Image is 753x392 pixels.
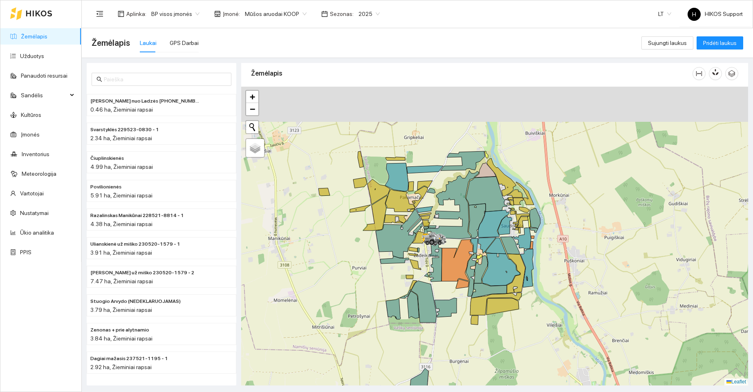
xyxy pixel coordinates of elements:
[90,221,152,227] span: 4.38 ha, Žieminiai rapsai
[151,8,199,20] span: BP visos įmonės
[214,11,221,17] span: shop
[250,92,255,102] span: +
[20,210,49,216] a: Nustatymai
[22,151,49,157] a: Inventorius
[90,126,159,134] span: Svarstyklės 229523-0830 - 1
[96,76,102,82] span: search
[321,11,328,17] span: calendar
[246,139,264,157] a: Layers
[118,11,124,17] span: layout
[90,106,153,113] span: 0.46 ha, Žieminiai rapsai
[703,38,737,47] span: Pridėti laukus
[20,249,31,255] a: PPIS
[20,190,44,197] a: Vartotojai
[692,67,706,80] button: column-width
[90,240,180,248] span: Ulianskienė už miško 230520-1579 - 1
[90,249,152,256] span: 3.91 ha, Žieminiai rapsai
[250,104,255,114] span: −
[90,307,152,313] span: 3.79 ha, Žieminiai rapsai
[330,9,354,18] span: Sezonas :
[21,131,40,138] a: Įmonės
[21,87,67,103] span: Sandėlis
[246,103,258,115] a: Zoom out
[92,6,108,22] button: menu-fold
[90,335,152,342] span: 3.84 ha, Žieminiai rapsai
[90,355,168,363] span: Dagiai mažasis 237521-1195 - 1
[245,8,307,20] span: Mūšos aruodai KOOP
[246,91,258,103] a: Zoom in
[90,212,184,220] span: Razalinskas Manikūnai 228521-8814 - 1
[648,38,687,47] span: Sujungti laukus
[90,183,121,191] span: Povilionienės
[641,40,693,46] a: Sujungti laukus
[90,164,153,170] span: 4.99 ha, Žieminiai rapsai
[90,192,152,199] span: 5.91 ha, Žieminiai rapsai
[96,10,103,18] span: menu-fold
[170,38,199,47] div: GPS Darbai
[692,8,696,21] span: H
[90,135,152,141] span: 2.34 ha, Žieminiai rapsai
[90,278,153,284] span: 7.47 ha, Žieminiai rapsai
[90,269,194,277] span: Nakvosienė už miško 230520-1579 - 2
[90,298,181,305] span: Stuogio Arvydo (NEDEKLARUOJAMAS)
[641,36,693,49] button: Sujungti laukus
[251,62,692,85] div: Žemėlapis
[21,112,41,118] a: Kultūros
[359,8,380,20] span: 2025
[90,326,149,334] span: Zenonas + prie alytnamio
[697,36,743,49] button: Pridėti laukus
[726,379,746,385] a: Leaflet
[92,36,130,49] span: Žemėlapis
[658,8,671,20] span: LT
[104,75,226,84] input: Paieška
[697,40,743,46] a: Pridėti laukus
[223,9,240,18] span: Įmonė :
[246,121,258,133] button: Initiate a new search
[20,53,44,59] a: Užduotys
[90,364,152,370] span: 2.92 ha, Žieminiai rapsai
[21,72,67,79] a: Panaudoti resursai
[21,33,47,40] a: Žemėlapis
[126,9,146,18] span: Aplinka :
[693,70,705,77] span: column-width
[140,38,157,47] div: Laukai
[90,97,200,105] span: Paškevičiaus Felikso nuo Ladzės (2) 229525-2470 - 2
[22,170,56,177] a: Meteorologija
[688,11,743,17] span: HIKOS Support
[90,155,124,162] span: Čiuplinskienės
[20,229,54,236] a: Ūkio analitika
